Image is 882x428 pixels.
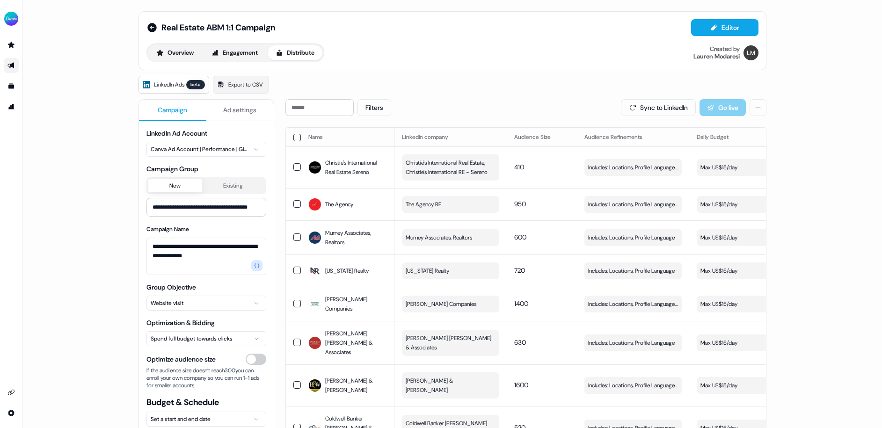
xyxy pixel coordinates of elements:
span: [PERSON_NAME] Companies [325,295,387,313]
button: Max US$15/day [697,334,794,351]
a: Go to templates [4,79,19,94]
button: Max US$15/day [697,196,794,213]
button: Optimize audience size [246,354,266,365]
span: [PERSON_NAME] [PERSON_NAME] & Associates [406,334,494,352]
span: 630 [514,338,526,347]
span: Christie's International Real Estate Sereno [325,158,387,177]
span: 600 [514,233,526,241]
button: Max US$15/day [697,159,794,176]
a: Go to outbound experience [4,58,19,73]
button: Includes: Locations, Profile Language [584,334,682,351]
button: The Agency RE [402,196,499,213]
button: Includes: Locations, Profile Language, Job Functions / Excludes: Job Levels [584,377,682,394]
button: [PERSON_NAME] Companies [402,296,499,312]
button: Max US$15/day [697,262,794,279]
button: New [148,179,202,192]
span: [US_STATE] Realty [406,266,449,276]
span: 410 [514,163,524,171]
a: Go to prospects [4,37,19,52]
th: Audience Size [507,128,577,146]
button: Editor [691,19,758,36]
span: Includes: Locations, Profile Language [588,338,675,348]
button: Overview [148,45,202,60]
button: [US_STATE] Realty [402,262,499,279]
button: Includes: Locations, Profile Language, Job Functions / Excludes: Job Levels [584,159,682,176]
a: LinkedIn Adsbeta [138,76,209,94]
span: 720 [514,266,525,275]
span: If the audience size doesn’t reach 300 you can enroll your own company so you can run 1-1 ads for... [146,367,266,389]
label: Group Objective [146,283,196,291]
img: Lauren [744,45,758,60]
div: Created by [710,45,740,53]
span: Campaign Group [146,164,266,174]
button: Filters [357,99,391,116]
span: Christie's International Real Estate, Christie's International RE - Sereno [406,158,494,177]
span: Campaign [158,105,187,115]
span: Includes: Locations, Profile Language, Job Functions / Excludes: Job Levels [588,200,678,209]
th: Name [301,128,394,146]
button: Engagement [204,45,266,60]
button: Includes: Locations, Profile Language, Job Functions / Excludes: Job Levels [584,196,682,213]
span: [PERSON_NAME] Companies [406,299,476,309]
a: Go to integrations [4,385,19,400]
span: Murney Associates, Realtors [325,228,387,247]
a: Go to attribution [4,99,19,114]
span: Export to CSV [228,80,263,89]
button: Max US$15/day [697,296,794,312]
div: beta [186,80,205,89]
button: [PERSON_NAME] & [PERSON_NAME] [402,372,499,399]
button: Sync to LinkedIn [621,99,696,116]
span: 1400 [514,299,528,308]
span: Optimize audience size [146,355,216,364]
button: Existing [202,179,264,192]
th: Daily Budget [689,128,802,146]
label: Campaign Name [146,225,189,233]
span: Includes: Locations, Profile Language [588,233,675,242]
span: Ad settings [223,105,256,115]
span: The Agency [325,200,353,209]
span: Budget & Schedule [146,397,266,408]
button: Murney Associates, Realtors [402,229,499,246]
span: [PERSON_NAME] & [PERSON_NAME] [325,376,387,395]
button: Includes: Locations, Profile Language [584,229,682,246]
th: LinkedIn company [394,128,507,146]
div: Lauren Modaresi [693,53,740,60]
span: Murney Associates, Realtors [406,233,472,242]
button: Max US$15/day [697,229,794,246]
span: [US_STATE] Realty [325,266,369,276]
span: 1600 [514,381,528,389]
button: Christie's International Real Estate, Christie's International RE - Sereno [402,154,499,181]
span: Includes: Locations, Profile Language, Job Functions / Excludes: Job Levels [588,381,678,390]
button: Distribute [268,45,322,60]
a: Go to integrations [4,406,19,421]
a: Export to CSV [213,76,269,94]
button: More actions [750,99,766,116]
button: Includes: Locations, Profile Language [584,262,682,279]
span: LinkedIn Ads [154,80,184,89]
span: Real Estate ABM 1:1 Campaign [161,22,275,33]
span: Includes: Locations, Profile Language, Job Functions / Excludes: Job Levels [588,163,678,172]
button: [PERSON_NAME] [PERSON_NAME] & Associates [402,330,499,356]
span: 950 [514,200,526,208]
span: Includes: Locations, Profile Language [588,266,675,276]
span: [PERSON_NAME] [PERSON_NAME] & Associates [325,329,387,357]
span: The Agency RE [406,200,441,209]
label: LinkedIn Ad Account [146,129,207,138]
th: Audience Refinements [577,128,689,146]
button: Includes: Locations, Profile Language, Job Functions / Excludes: Job Levels [584,296,682,312]
a: Editor [691,24,758,34]
span: [PERSON_NAME] & [PERSON_NAME] [406,376,494,395]
label: Optimization & Bidding [146,319,215,327]
span: Includes: Locations, Profile Language, Job Functions / Excludes: Job Levels [588,299,678,309]
button: Max US$15/day [697,377,794,394]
